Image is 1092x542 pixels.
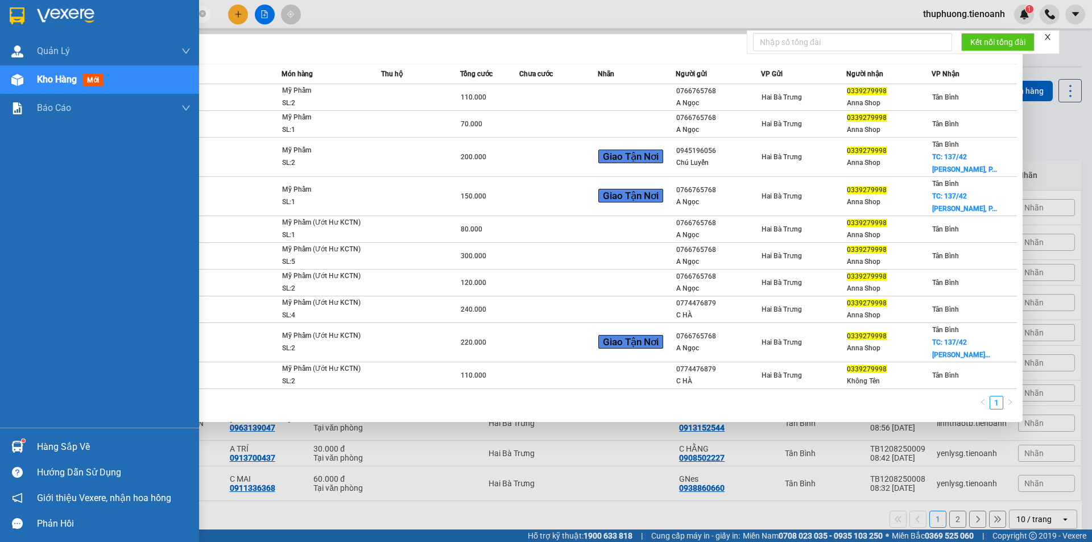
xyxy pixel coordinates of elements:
span: 110.000 [461,371,486,379]
div: 0766765768 [676,184,760,196]
span: 240.000 [461,305,486,313]
div: Mỹ Phẩm (Ướt Hư KCTN) [282,363,367,375]
span: Tân Bình [932,326,959,334]
span: Hai Bà Trưng [762,338,802,346]
div: A Ngọc [676,256,760,268]
div: A Ngọc [676,97,760,109]
span: Hai Bà Trưng [762,93,802,101]
div: 0766765768 [676,244,760,256]
div: A Ngọc [676,283,760,295]
span: Tân Bình [932,120,959,128]
span: Giao Tận Nơi [598,150,663,163]
span: Người gửi [676,70,707,78]
span: mới [82,74,104,86]
span: Hai Bà Trưng [762,153,802,161]
div: SL: 2 [282,283,367,295]
span: Tân Bình [932,140,959,148]
div: 0766765768 [676,330,760,342]
div: 0766765768 [676,271,760,283]
span: Tân Bình [932,93,959,101]
span: Chưa cước [519,70,553,78]
img: warehouse-icon [11,441,23,453]
div: Anna Shop [847,196,931,208]
span: 0339279998 [847,147,887,155]
div: Anna Shop [847,342,931,354]
span: Thu hộ [381,70,403,78]
div: Anna Shop [847,229,931,241]
div: Mỹ Phẩm (Ướt Hư KCTN) [282,243,367,256]
span: 70.000 [461,120,482,128]
div: Mỹ Phẩm [282,111,367,124]
span: 0339279998 [847,186,887,194]
div: C HÀ [676,309,760,321]
span: 200.000 [461,153,486,161]
div: Chú Luyến [676,157,760,169]
span: Kho hàng [37,74,77,85]
span: Hai Bà Trưng [762,371,802,379]
div: A Ngọc [676,124,760,136]
sup: 1 [22,439,25,442]
span: VP Gửi [761,70,783,78]
span: Hai Bà Trưng [762,279,802,287]
div: Mỹ Phẩm [282,184,367,196]
div: SL: 1 [282,124,367,136]
span: Giới thiệu Vexere, nhận hoa hồng [37,491,171,505]
div: Anna Shop [847,309,931,321]
li: Next Page [1003,396,1017,409]
span: Hai Bà Trưng [762,120,802,128]
div: Hướng dẫn sử dụng [37,464,191,481]
div: SL: 2 [282,157,367,169]
span: 0339279998 [847,332,887,340]
img: logo-vxr [10,7,24,24]
span: Quản Lý [37,44,70,58]
span: VP Nhận [932,70,959,78]
div: A Ngọc [676,229,760,241]
div: SL: 4 [282,309,367,322]
div: 0766765768 [676,112,760,124]
span: Tân Bình [932,371,959,379]
button: left [976,396,990,409]
span: left [979,399,986,406]
div: Anna Shop [847,283,931,295]
div: Mỹ Phẩm (Ướt Hư KCTN) [282,270,367,283]
div: A Ngọc [676,342,760,354]
span: 80.000 [461,225,482,233]
span: Hai Bà Trưng [762,252,802,260]
div: Phản hồi [37,515,191,532]
div: 0945196056 [676,145,760,157]
div: Mỹ Phẩm (Ướt Hư KCTN) [282,297,367,309]
span: 220.000 [461,338,486,346]
span: Tân Bình [932,305,959,313]
span: Tân Bình [932,225,959,233]
div: SL: 5 [282,256,367,268]
span: TC: 137/42 [PERSON_NAME], P... [932,153,997,173]
span: question-circle [12,467,23,478]
span: notification [12,493,23,503]
div: Anna Shop [847,157,931,169]
div: SL: 1 [282,196,367,209]
li: 1 [990,396,1003,409]
div: Mỹ Phẩm [282,85,367,97]
span: close-circle [199,10,206,17]
span: Báo cáo [37,101,71,115]
div: SL: 2 [282,342,367,355]
div: SL: 2 [282,97,367,110]
span: Giao Tận Nơi [598,189,663,202]
span: message [12,518,23,529]
span: Tân Bình [932,279,959,287]
div: Mỹ Phẩm (Ướt Hư KCTN) [282,330,367,342]
div: 0766765768 [676,217,760,229]
span: 120.000 [461,279,486,287]
div: SL: 1 [282,229,367,242]
span: 0339279998 [847,246,887,254]
div: 0766765768 [676,85,760,97]
button: right [1003,396,1017,409]
button: Kết nối tổng đài [961,33,1035,51]
span: 0339279998 [847,272,887,280]
img: warehouse-icon [11,74,23,86]
span: 300.000 [461,252,486,260]
span: Người nhận [846,70,883,78]
span: 0339279998 [847,114,887,122]
div: Mỹ Phẩm [282,144,367,157]
div: Anna Shop [847,97,931,109]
